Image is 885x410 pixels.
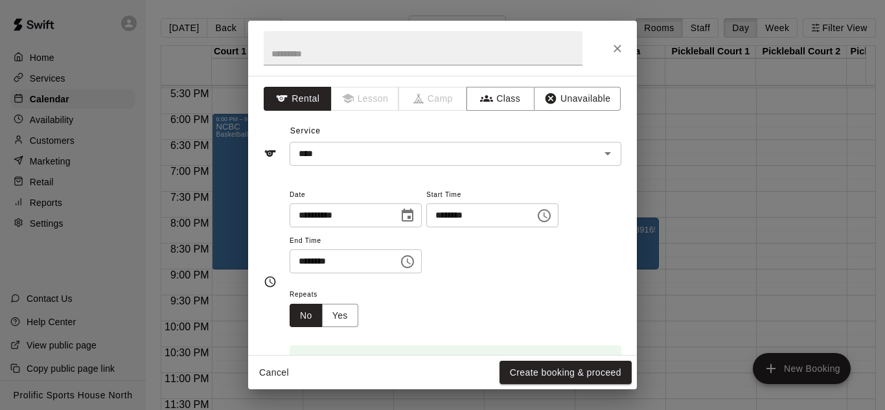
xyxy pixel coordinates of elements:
button: Class [466,87,534,111]
button: No [290,304,323,328]
svg: Service [264,147,277,160]
button: Open [599,144,617,163]
span: Start Time [426,187,558,204]
button: Choose date, selected date is Oct 17, 2025 [395,203,420,229]
button: Close [606,37,629,60]
span: Service [290,126,321,135]
button: Choose time, selected time is 10:30 PM [395,249,420,275]
span: Lessons must be created in the Services page first [332,87,400,111]
div: Booking time is available [322,349,424,372]
button: Yes [322,304,358,328]
button: Unavailable [534,87,621,111]
button: Create booking & proceed [500,361,632,385]
button: Cancel [253,361,295,385]
button: Rental [264,87,332,111]
svg: Timing [264,275,277,288]
div: outlined button group [290,304,358,328]
button: Choose time, selected time is 9:30 PM [531,203,557,229]
span: Date [290,187,422,204]
span: End Time [290,233,422,250]
span: Camps can only be created in the Services page [399,87,467,111]
span: Repeats [290,286,369,304]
